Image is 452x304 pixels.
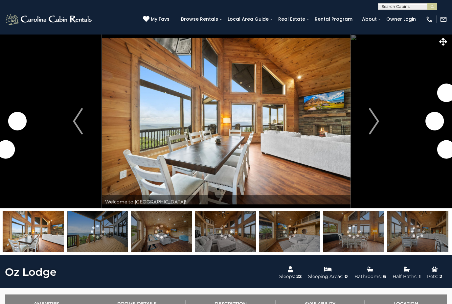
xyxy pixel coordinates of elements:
img: 169134050 [67,211,128,252]
img: phone-regular-white.png [426,16,433,23]
img: 169133993 [3,211,64,252]
a: About [359,14,380,24]
img: 169133991 [387,211,448,252]
img: 169133950 [131,211,192,252]
img: arrow [369,108,379,134]
a: Browse Rentals [178,14,221,24]
a: Local Area Guide [224,14,272,24]
a: Real Estate [275,14,308,24]
a: My Favs [143,16,171,23]
img: 169133989 [323,211,384,252]
a: Owner Login [383,14,419,24]
img: arrow [73,108,83,134]
button: Next [350,34,398,208]
img: 169133987 [259,211,320,252]
img: 169133983 [195,211,256,252]
img: White-1-2.png [5,13,94,26]
a: Rental Program [311,14,356,24]
button: Previous [54,34,102,208]
div: Welcome to [GEOGRAPHIC_DATA]! [102,195,350,208]
img: mail-regular-white.png [440,16,447,23]
span: My Favs [151,16,169,23]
